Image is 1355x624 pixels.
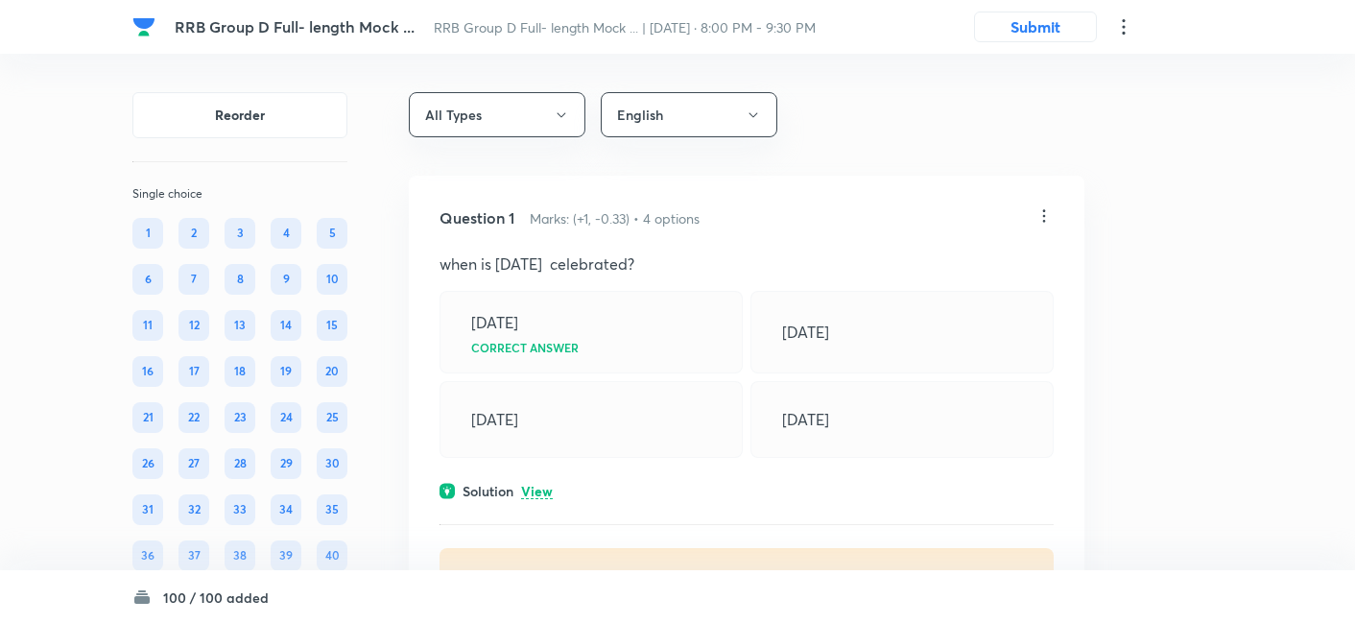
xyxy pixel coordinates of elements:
[622,568,628,587] strong: 1
[163,588,269,608] h6: 100 / 100 added
[916,567,1034,588] p: Difficulty:
[225,448,255,479] div: 28
[317,402,347,433] div: 25
[860,568,890,587] strong: 1508
[440,252,1054,276] p: when is [DATE] celebrated?
[317,448,347,479] div: 30
[132,540,163,571] div: 36
[132,15,159,38] a: Company Logo
[459,567,563,588] p: Last used:
[471,408,518,431] p: [DATE]
[178,356,209,387] div: 17
[132,218,163,249] div: 1
[178,448,209,479] div: 27
[317,494,347,525] div: 35
[317,310,347,341] div: 15
[225,264,255,295] div: 8
[132,92,347,138] button: Reorder
[733,567,890,588] p: Learners attempted:
[271,540,301,571] div: 39
[132,185,347,203] p: Single choice
[225,540,255,571] div: 38
[317,264,347,295] div: 10
[530,208,700,228] h6: Marks: (+1, -0.33) • 4 options
[178,540,209,571] div: 37
[225,494,255,525] div: 33
[271,494,301,525] div: 34
[271,356,301,387] div: 19
[178,402,209,433] div: 22
[463,481,513,501] h6: Solution
[271,402,301,433] div: 24
[178,264,209,295] div: 7
[132,494,163,525] div: 31
[521,485,553,499] p: View
[521,568,563,587] strong: [DATE]
[225,402,255,433] div: 23
[225,218,255,249] div: 3
[271,448,301,479] div: 29
[178,494,209,525] div: 32
[471,311,518,334] p: [DATE]
[271,218,301,249] div: 4
[132,402,163,433] div: 21
[225,356,255,387] div: 18
[973,568,1034,587] strong: Very easy
[271,310,301,341] div: 14
[132,15,155,38] img: Company Logo
[132,264,163,295] div: 6
[178,310,209,341] div: 12
[601,92,777,137] button: English
[132,356,163,387] div: 16
[590,567,705,588] p: Used times in past
[974,12,1097,42] button: Submit
[409,92,585,137] button: All Types
[132,310,163,341] div: 11
[782,321,829,344] p: [DATE]
[782,408,829,431] p: [DATE]
[178,218,209,249] div: 2
[440,483,455,499] img: solution.svg
[440,206,514,229] h5: Question 1
[271,264,301,295] div: 9
[225,310,255,341] div: 13
[317,356,347,387] div: 20
[317,218,347,249] div: 5
[317,540,347,571] div: 40
[471,342,579,353] p: Correct answer
[175,16,415,36] span: RRB Group D Full- length Mock ...
[132,448,163,479] div: 26
[434,18,816,36] span: RRB Group D Full- length Mock ... | [DATE] · 8:00 PM - 9:30 PM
